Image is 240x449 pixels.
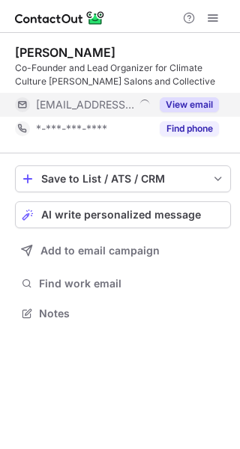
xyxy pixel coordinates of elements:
button: Find work email [15,273,231,294]
button: Notes [15,303,231,324]
button: Reveal Button [160,97,219,112]
div: Save to List / ATS / CRM [41,173,205,185]
div: [PERSON_NAME] [15,45,115,60]
span: [EMAIL_ADDRESS][DOMAIN_NAME] [36,98,134,112]
button: AI write personalized message [15,201,231,228]
button: Add to email campaign [15,237,231,264]
button: Reveal Button [160,121,219,136]
span: AI write personalized message [41,209,201,221]
div: Co-Founder and Lead Organizer for Climate Culture [PERSON_NAME] Salons and Collective [15,61,231,88]
span: Find work email [39,277,225,290]
span: Add to email campaign [40,245,160,257]
span: Notes [39,307,225,320]
button: save-profile-one-click [15,165,231,192]
img: ContactOut v5.3.10 [15,9,105,27]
